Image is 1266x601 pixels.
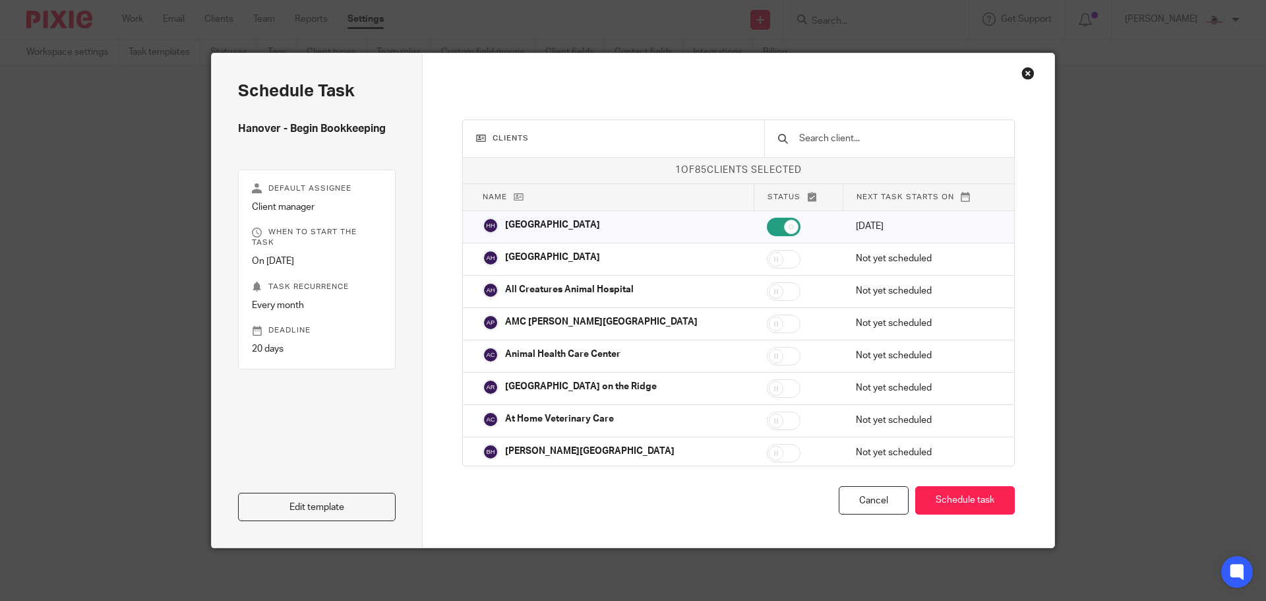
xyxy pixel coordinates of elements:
img: svg%3E [483,379,498,395]
p: [GEOGRAPHIC_DATA] [505,218,600,232]
img: svg%3E [483,218,498,234]
p: Not yet scheduled [856,252,994,265]
div: Close this dialog window [1021,67,1035,80]
p: Not yet scheduled [856,349,994,362]
p: [GEOGRAPHIC_DATA] on the Ridge [505,380,657,393]
p: On [DATE] [252,255,382,268]
p: [DATE] [856,220,994,233]
p: [GEOGRAPHIC_DATA] [505,251,600,264]
h3: Clients [476,133,752,144]
img: svg%3E [483,250,498,266]
p: AMC [PERSON_NAME][GEOGRAPHIC_DATA] [505,315,698,329]
p: Animal Health Care Center [505,348,620,361]
p: 20 days [252,342,382,356]
p: Not yet scheduled [856,284,994,298]
img: svg%3E [483,282,498,298]
p: When to start the task [252,227,382,248]
p: Deadline [252,325,382,336]
p: [PERSON_NAME][GEOGRAPHIC_DATA] [505,445,675,458]
p: Task recurrence [252,282,382,292]
img: svg%3E [483,347,498,363]
p: All Creatures Animal Hospital [505,283,634,296]
p: Next task starts on [857,191,994,203]
p: Status [768,191,829,203]
span: 1 [675,166,681,175]
button: Schedule task [915,486,1015,515]
p: of clients selected [463,164,1015,177]
img: svg%3E [483,412,498,427]
img: svg%3E [483,444,498,460]
p: Name [483,191,740,203]
p: Not yet scheduled [856,446,994,459]
p: At Home Veterinary Care [505,412,614,426]
a: Edit template [238,493,396,521]
h2: Schedule task [238,80,396,102]
p: Client manager [252,201,382,214]
p: Not yet scheduled [856,414,994,427]
p: Not yet scheduled [856,381,994,395]
p: Not yet scheduled [856,317,994,330]
img: svg%3E [483,315,498,331]
h4: Hanover - Begin Bookkeeping [238,122,396,136]
span: 85 [695,166,707,175]
div: Cancel [839,486,909,515]
p: Default assignee [252,183,382,194]
input: Search client... [798,131,1001,146]
p: Every month [252,299,382,312]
